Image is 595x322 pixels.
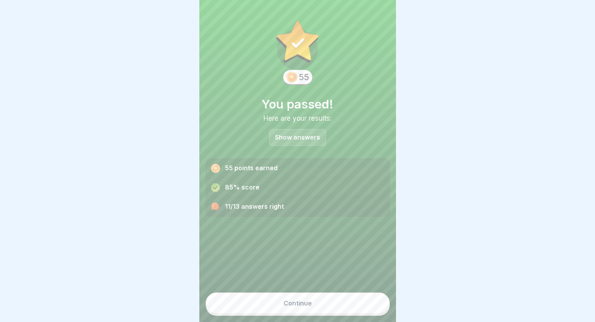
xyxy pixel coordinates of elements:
h1: You passed! [206,97,390,111]
div: 85% score [206,178,389,197]
button: Continue [206,293,390,314]
p: Show answers [275,134,320,141]
div: Here are your results: [206,114,390,122]
div: 55 [299,72,309,82]
div: Continue [284,300,312,307]
div: 11/13 answers right [206,197,389,216]
div: 55 points earned [206,159,389,178]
